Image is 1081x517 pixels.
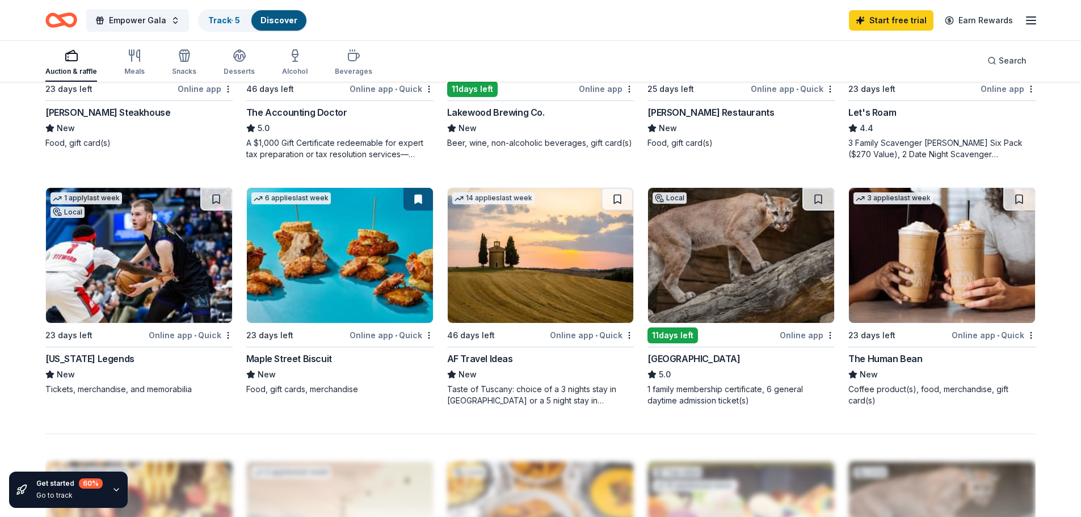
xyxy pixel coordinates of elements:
[648,188,834,323] img: Image for Houston Zoo
[448,188,634,323] img: Image for AF Travel Ideas
[124,67,145,76] div: Meals
[251,192,331,204] div: 6 applies last week
[849,188,1035,323] img: Image for The Human Bean
[246,384,434,395] div: Food, gift cards, merchandise
[149,328,233,342] div: Online app Quick
[51,192,122,204] div: 1 apply last week
[45,44,97,82] button: Auction & raffle
[335,44,372,82] button: Beverages
[260,15,297,25] a: Discover
[45,384,233,395] div: Tickets, merchandise, and memorabilia
[45,82,92,96] div: 23 days left
[938,10,1020,31] a: Earn Rewards
[395,331,397,340] span: •
[79,478,103,489] div: 60 %
[796,85,798,94] span: •
[57,368,75,381] span: New
[172,44,196,82] button: Snacks
[246,82,294,96] div: 46 days left
[848,137,1036,160] div: 3 Family Scavenger [PERSON_NAME] Six Pack ($270 Value), 2 Date Night Scavenger [PERSON_NAME] Two ...
[659,368,671,381] span: 5.0
[246,352,332,365] div: Maple Street Biscuit
[172,67,196,76] div: Snacks
[36,491,103,500] div: Go to track
[860,121,873,135] span: 4.4
[194,331,196,340] span: •
[447,81,498,97] div: 11 days left
[447,137,634,149] div: Beer, wine, non-alcoholic beverages, gift card(s)
[246,187,434,395] a: Image for Maple Street Biscuit6 applieslast week23 days leftOnline app•QuickMaple Street BiscuitN...
[848,82,895,96] div: 23 days left
[350,328,434,342] div: Online app Quick
[459,368,477,381] span: New
[848,352,922,365] div: The Human Bean
[647,327,698,343] div: 11 days left
[647,187,835,406] a: Image for Houston ZooLocal11days leftOnline app[GEOGRAPHIC_DATA]5.01 family membership certificat...
[997,331,999,340] span: •
[45,137,233,149] div: Food, gift card(s)
[647,106,774,119] div: [PERSON_NAME] Restaurants
[282,67,308,76] div: Alcohol
[952,328,1036,342] div: Online app Quick
[978,49,1036,72] button: Search
[247,188,433,323] img: Image for Maple Street Biscuit
[447,352,513,365] div: AF Travel Ideas
[51,207,85,218] div: Local
[224,67,255,76] div: Desserts
[860,368,878,381] span: New
[550,328,634,342] div: Online app Quick
[853,192,933,204] div: 3 applies last week
[459,121,477,135] span: New
[45,106,170,119] div: [PERSON_NAME] Steakhouse
[198,9,308,32] button: Track· 5Discover
[653,192,687,204] div: Local
[335,67,372,76] div: Beverages
[45,329,92,342] div: 23 days left
[647,384,835,406] div: 1 family membership certificate, 6 general daytime admission ticket(s)
[848,329,895,342] div: 23 days left
[780,328,835,342] div: Online app
[395,85,397,94] span: •
[999,54,1027,68] span: Search
[86,9,189,32] button: Empower Gala
[45,187,233,395] a: Image for Texas Legends1 applylast weekLocal23 days leftOnline app•Quick[US_STATE] LegendsNewTick...
[45,352,134,365] div: [US_STATE] Legends
[595,331,598,340] span: •
[45,67,97,76] div: Auction & raffle
[579,82,634,96] div: Online app
[981,82,1036,96] div: Online app
[848,106,896,119] div: Let's Roam
[452,192,535,204] div: 14 applies last week
[350,82,434,96] div: Online app Quick
[258,121,270,135] span: 5.0
[57,121,75,135] span: New
[246,106,347,119] div: The Accounting Doctor
[36,478,103,489] div: Get started
[647,82,694,96] div: 25 days left
[848,384,1036,406] div: Coffee product(s), food, merchandise, gift card(s)
[246,329,293,342] div: 23 days left
[647,137,835,149] div: Food, gift card(s)
[447,329,495,342] div: 46 days left
[447,187,634,406] a: Image for AF Travel Ideas14 applieslast week46 days leftOnline app•QuickAF Travel IdeasNewTaste o...
[246,137,434,160] div: A $1,000 Gift Certificate redeemable for expert tax preparation or tax resolution services—recipi...
[447,106,545,119] div: Lakewood Brewing Co.
[109,14,166,27] span: Empower Gala
[282,44,308,82] button: Alcohol
[751,82,835,96] div: Online app Quick
[208,15,240,25] a: Track· 5
[258,368,276,381] span: New
[848,187,1036,406] a: Image for The Human Bean3 applieslast week23 days leftOnline app•QuickThe Human BeanNewCoffee pro...
[647,352,740,365] div: [GEOGRAPHIC_DATA]
[224,44,255,82] button: Desserts
[45,7,77,33] a: Home
[46,188,232,323] img: Image for Texas Legends
[849,10,933,31] a: Start free trial
[124,44,145,82] button: Meals
[447,384,634,406] div: Taste of Tuscany: choice of a 3 nights stay in [GEOGRAPHIC_DATA] or a 5 night stay in [GEOGRAPHIC...
[178,82,233,96] div: Online app
[659,121,677,135] span: New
